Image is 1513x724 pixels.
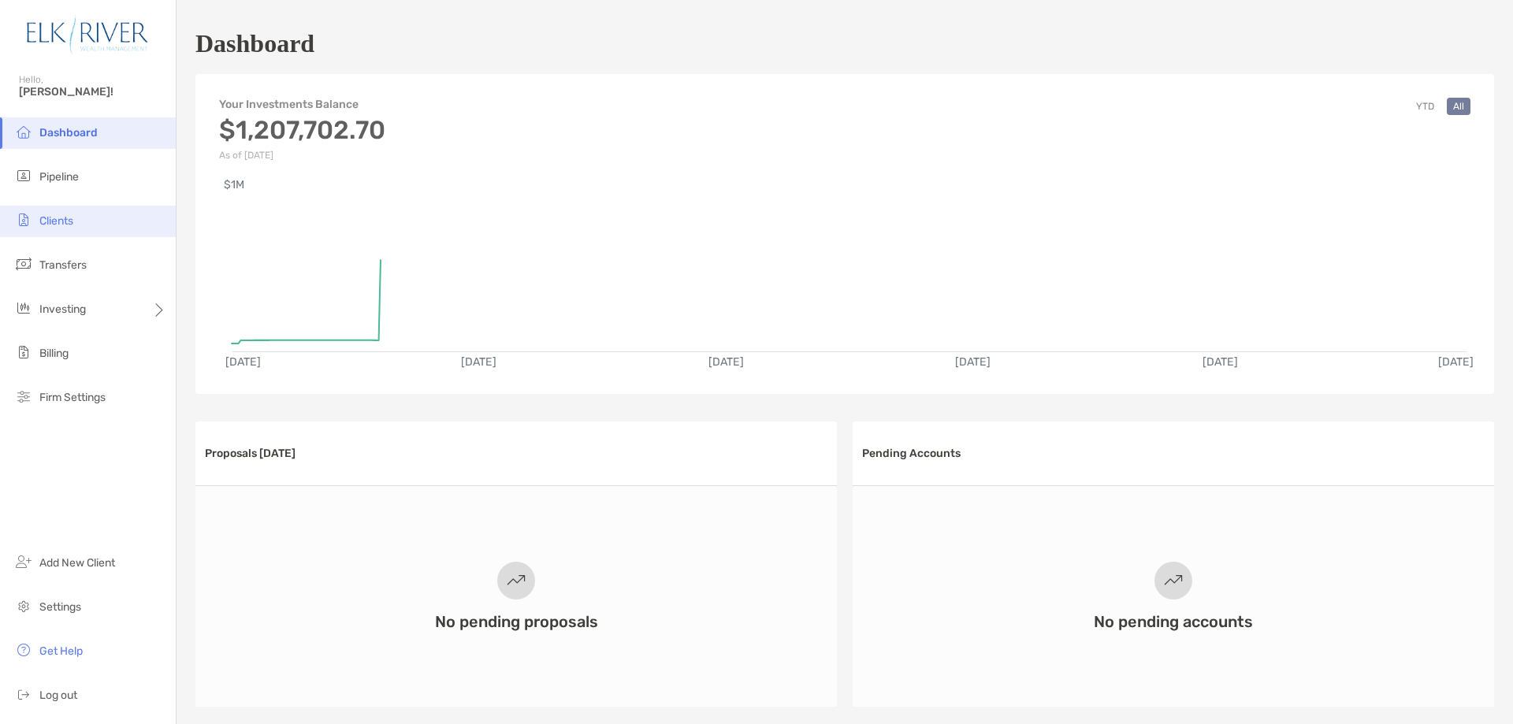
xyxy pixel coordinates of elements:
[14,299,33,317] img: investing icon
[14,387,33,406] img: firm-settings icon
[14,210,33,229] img: clients icon
[1447,98,1470,115] button: All
[219,98,385,111] h4: Your Investments Balance
[708,355,744,369] text: [DATE]
[1410,98,1441,115] button: YTD
[39,126,98,139] span: Dashboard
[14,343,33,362] img: billing icon
[225,355,261,369] text: [DATE]
[19,85,166,98] span: [PERSON_NAME]!
[39,258,87,272] span: Transfers
[19,6,157,63] img: Zoe Logo
[1203,355,1238,369] text: [DATE]
[39,644,83,658] span: Get Help
[224,178,244,191] text: $1M
[955,355,991,369] text: [DATE]
[862,447,961,460] h3: Pending Accounts
[39,214,73,228] span: Clients
[14,552,33,571] img: add_new_client icon
[461,355,496,369] text: [DATE]
[195,29,314,58] h1: Dashboard
[14,122,33,141] img: dashboard icon
[14,596,33,615] img: settings icon
[14,685,33,704] img: logout icon
[205,447,296,460] h3: Proposals [DATE]
[39,303,86,316] span: Investing
[14,640,33,659] img: get-help icon
[14,166,33,185] img: pipeline icon
[39,600,81,614] span: Settings
[1094,612,1253,631] h3: No pending accounts
[1438,355,1474,369] text: [DATE]
[39,391,106,404] span: Firm Settings
[14,254,33,273] img: transfers icon
[39,689,77,702] span: Log out
[39,556,115,570] span: Add New Client
[219,150,385,161] p: As of [DATE]
[219,115,385,145] h3: $1,207,702.70
[39,170,79,184] span: Pipeline
[39,347,69,360] span: Billing
[435,612,598,631] h3: No pending proposals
